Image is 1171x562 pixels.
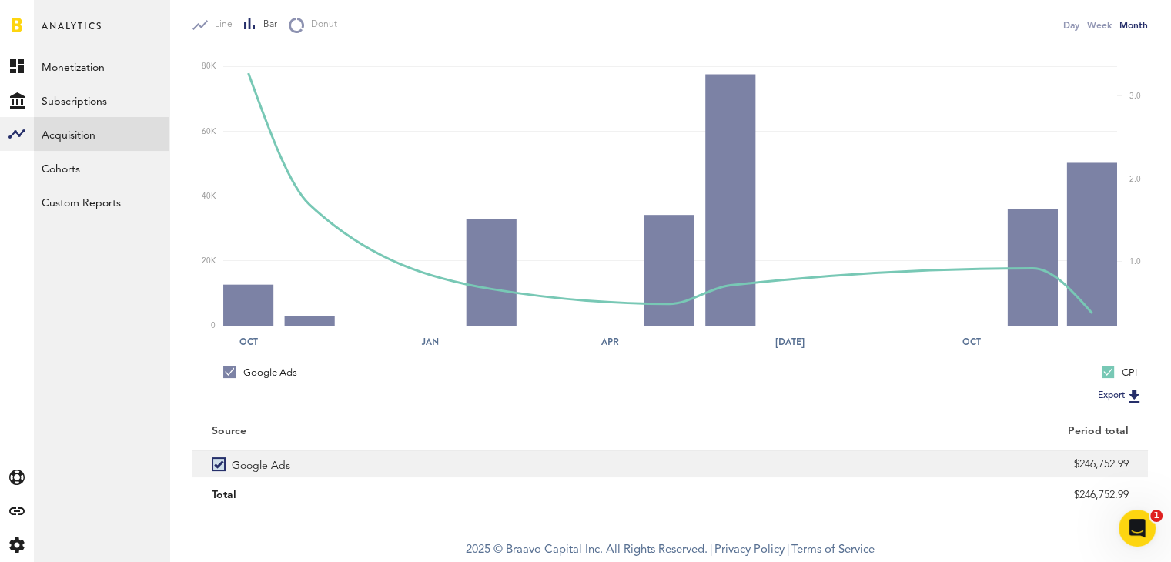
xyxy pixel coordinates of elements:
[690,425,1129,438] div: Period total
[34,185,169,219] a: Custom Reports
[962,335,981,349] text: Oct
[1129,258,1141,266] text: 1.0
[239,335,258,349] text: Oct
[775,335,805,349] text: [DATE]
[1119,510,1156,547] iframe: Intercom live chat
[34,151,169,185] a: Cohorts
[1087,17,1112,33] div: Week
[34,83,169,117] a: Subscriptions
[304,18,337,32] span: Donut
[1150,510,1163,522] span: 1
[1125,386,1143,405] img: Export
[690,483,1129,507] div: $246,752.99
[223,366,297,380] div: Google Ads
[42,17,102,49] span: Analytics
[1102,366,1137,380] div: CPI
[212,425,246,438] div: Source
[1063,17,1079,33] div: Day
[34,117,169,151] a: Acquisition
[31,11,86,25] span: Support
[202,257,216,265] text: 20K
[1129,92,1141,100] text: 3.0
[212,483,651,507] div: Total
[690,453,1129,476] div: $246,752.99
[714,544,785,556] a: Privacy Policy
[466,539,708,562] span: 2025 © Braavo Capital Inc. All Rights Reserved.
[1129,176,1141,183] text: 2.0
[34,49,169,83] a: Monetization
[202,192,216,200] text: 40K
[202,63,216,71] text: 80K
[1119,17,1148,33] div: Month
[601,335,619,349] text: Apr
[211,322,216,330] text: 0
[208,18,233,32] span: Line
[202,128,216,135] text: 60K
[1093,386,1148,406] button: Export
[421,335,439,349] text: Jan
[791,544,875,556] a: Terms of Service
[256,18,277,32] span: Bar
[232,450,290,477] span: Google Ads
